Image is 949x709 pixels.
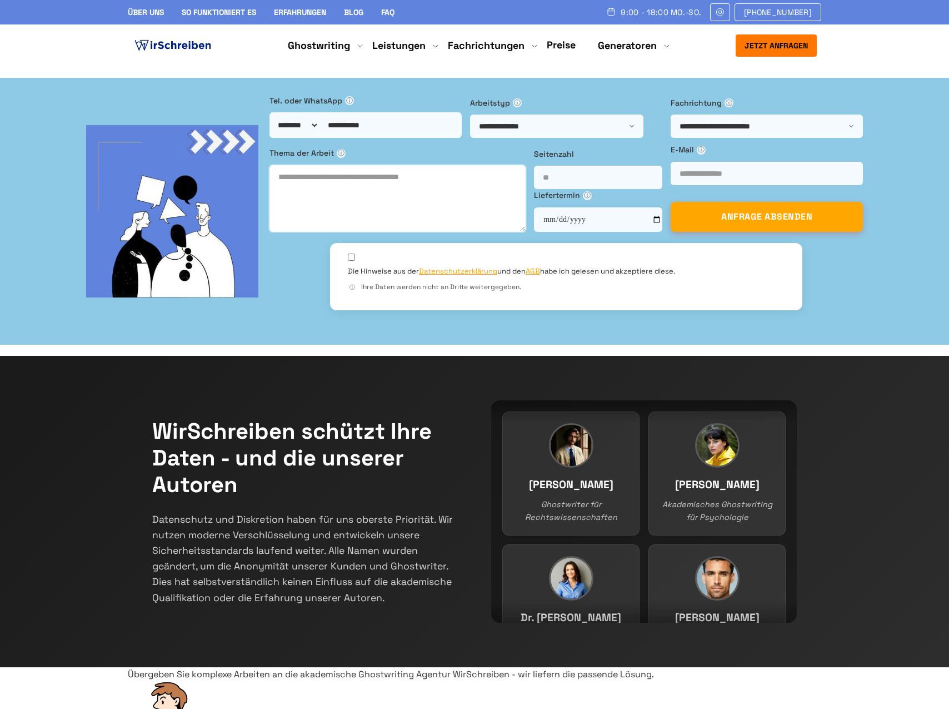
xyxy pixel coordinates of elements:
label: Liefertermin [534,189,662,201]
img: Email [715,8,725,17]
span: ⓘ [697,146,706,155]
button: ANFRAGE ABSENDEN [671,202,863,232]
span: ⓘ [337,149,346,158]
span: ⓘ [348,283,357,292]
img: logo ghostwriter-österreich [132,37,213,54]
a: Generatoren [598,39,657,52]
label: Thema der Arbeit [269,147,526,159]
a: Datenschutzerklärung [419,266,497,276]
label: Tel. oder WhatsApp [269,95,462,107]
h3: [PERSON_NAME] [660,609,774,627]
span: ⓘ [725,98,733,107]
p: Datenschutz und Diskretion haben für uns oberste Priorität. Wir nutzen moderne Verschlüsselung un... [152,512,458,606]
h2: WirSchreiben schützt Ihre Daten - und die unserer Autoren [152,418,458,498]
h3: Dr. [PERSON_NAME] [514,609,628,627]
label: Die Hinweise aus der und den habe ich gelesen und akzeptiere diese. [348,266,675,276]
span: ⓘ [513,98,522,107]
h3: [PERSON_NAME] [660,477,774,494]
div: Übergeben Sie komplexe Arbeiten an die akademische Ghostwriting Agentur WirSchreiben - wir liefer... [128,667,821,682]
a: Preise [547,38,576,51]
img: Schedule [606,7,616,16]
a: Über uns [128,7,164,17]
div: Ihre Daten werden nicht an Dritte weitergegeben. [348,282,785,292]
span: ⓘ [583,191,592,200]
a: Leistungen [372,39,426,52]
a: So funktioniert es [182,7,256,17]
a: Fachrichtungen [448,39,525,52]
a: Ghostwriting [288,39,350,52]
h3: [PERSON_NAME] [514,477,628,494]
a: Erfahrungen [274,7,326,17]
a: Blog [344,7,363,17]
span: ⓘ [345,96,354,105]
label: Seitenzahl [534,148,662,160]
a: FAQ [381,7,394,17]
span: [PHONE_NUMBER] [744,8,812,17]
a: [PHONE_NUMBER] [735,3,821,21]
label: Fachrichtung [671,97,863,109]
label: E-Mail [671,143,863,156]
div: Team members continuous slider [491,400,797,623]
img: bg [86,125,258,298]
span: 9:00 - 18:00 Mo.-So. [621,8,701,17]
a: AGB [526,266,540,276]
button: Jetzt anfragen [736,34,817,57]
label: Arbeitstyp [470,97,662,109]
